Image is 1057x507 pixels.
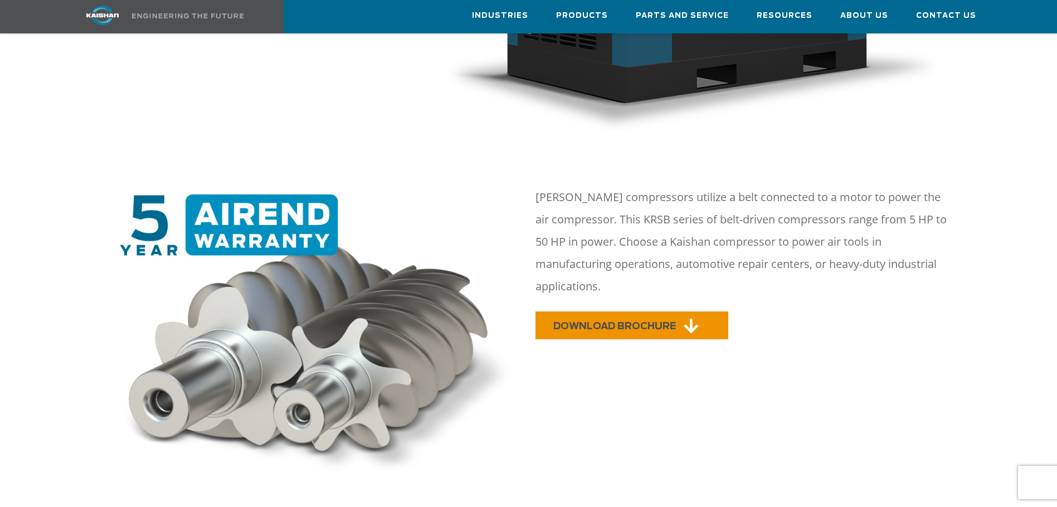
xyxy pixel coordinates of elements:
[556,1,608,31] a: Products
[553,321,676,331] span: DOWNLOAD BROCHURE
[113,194,522,480] img: warranty
[535,186,952,298] p: [PERSON_NAME] compressors utilize a belt connected to a motor to power the air compressor. This K...
[840,1,888,31] a: About Us
[61,6,144,25] img: kaishan logo
[636,9,729,22] span: Parts and Service
[472,9,528,22] span: Industries
[757,1,812,31] a: Resources
[840,9,888,22] span: About Us
[757,9,812,22] span: Resources
[916,9,976,22] span: Contact Us
[472,1,528,31] a: Industries
[535,311,728,339] a: DOWNLOAD BROCHURE
[916,1,976,31] a: Contact Us
[556,9,608,22] span: Products
[636,1,729,31] a: Parts and Service
[132,13,243,18] img: Engineering the future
